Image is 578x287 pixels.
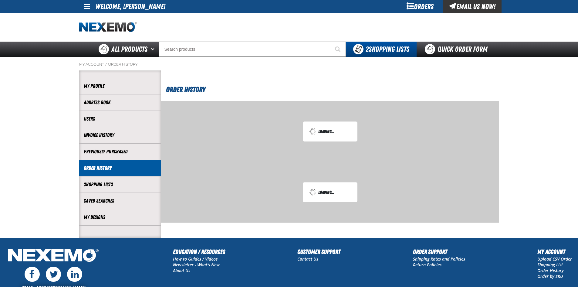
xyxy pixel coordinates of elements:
[84,165,157,172] a: Order History
[84,83,157,90] a: My Profile
[537,256,572,262] a: Upload CSV Order
[366,45,369,53] strong: 2
[166,85,205,94] span: Order History
[417,42,499,57] a: Quick Order Form
[537,268,564,273] a: Order History
[84,115,157,122] a: Users
[331,42,346,57] button: Start Searching
[309,189,351,196] div: Loading...
[366,45,409,53] span: Shopping Lists
[173,262,220,268] a: Newsletter - What's New
[79,22,137,32] a: Home
[537,247,572,256] h2: My Account
[413,256,465,262] a: Shipping Rates and Policies
[105,62,107,67] span: /
[79,62,104,67] a: My Account
[6,247,100,265] img: Nexemo Logo
[84,181,157,188] a: Shopping Lists
[297,256,318,262] a: Contact Us
[84,99,157,106] a: Address Book
[111,44,147,55] span: All Products
[79,22,137,32] img: Nexemo logo
[297,247,340,256] h2: Customer Support
[84,148,157,155] a: Previously Purchased
[537,262,563,268] a: Shopping List
[346,42,417,57] button: You have 2 Shopping Lists. Open to view details
[173,256,218,262] a: How to Guides / Videos
[79,62,499,67] nav: Breadcrumbs
[309,128,351,135] div: Loading...
[413,262,441,268] a: Return Policies
[149,42,159,57] button: Open All Products pages
[159,42,346,57] input: Search
[413,247,465,256] h2: Order Support
[173,268,190,273] a: About Us
[173,247,225,256] h2: Education / Resources
[84,132,157,139] a: Invoice History
[108,62,137,67] a: Order History
[84,214,157,221] a: My Designs
[537,273,563,279] a: Order by SKU
[84,197,157,204] a: Saved Searches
